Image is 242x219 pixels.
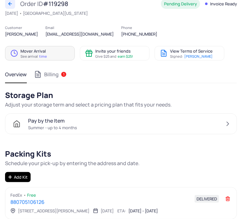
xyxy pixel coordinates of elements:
[18,10,88,16] li: [GEOGRAPHIC_DATA][US_STATE]
[184,54,213,58] span: [PERSON_NAME]
[95,54,133,58] span: Give $25 and
[10,208,89,214] div: Shipping Address
[5,71,27,78] span: Overview
[39,54,47,58] span: time
[45,25,114,37] div: [EMAIL_ADDRESS][DOMAIN_NAME]
[118,54,133,58] span: earn $25!
[28,118,77,130] div: Pay by the Item
[95,49,133,58] div: Invite your friends
[21,54,47,58] span: See arrival
[205,1,237,7] span: Invoice Ready
[121,25,157,30] span: Phone
[128,208,158,214] span: [DATE] - [DATE]
[170,54,213,58] div: Signed:
[45,25,114,30] span: Email
[5,172,31,182] button: Add Kit
[117,208,126,214] span: ETA:
[61,72,66,77] tui-badge-notification: 1
[80,46,150,61] button: Invite your friendsGive $25 andearn $25!
[28,125,77,130] span: Summer - up to 4 months
[34,71,66,78] span: Billing
[5,91,172,108] h5: Storage Plan
[170,49,213,58] div: View Terms of Service
[101,208,114,214] span: [DATE]
[5,66,27,83] button: Overview
[5,46,75,61] button: Mover ArrivalSee arrivaltime
[5,101,172,108] span: Adjust your storage term and select a pricing plan that fits your needs.
[5,149,139,167] h5: Packing Kits
[21,49,47,58] div: Mover Arrival
[5,193,22,198] li: FedEx
[121,25,157,37] div: [PHONE_NUMBER]
[10,199,44,205] span: 880705106126
[5,159,139,167] span: Schedule your pick-up by entering the address and date.
[18,208,89,214] span: [STREET_ADDRESS][PERSON_NAME]
[27,193,36,198] span: Free
[5,25,38,37] div: [PERSON_NAME]
[93,208,114,214] div: Shipping Date
[155,46,224,61] button: View Terms of ServiceSigned:[PERSON_NAME]
[5,25,38,30] span: Customer
[34,66,66,83] button: Billing1
[195,195,219,203] tui-chip: DELIVERED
